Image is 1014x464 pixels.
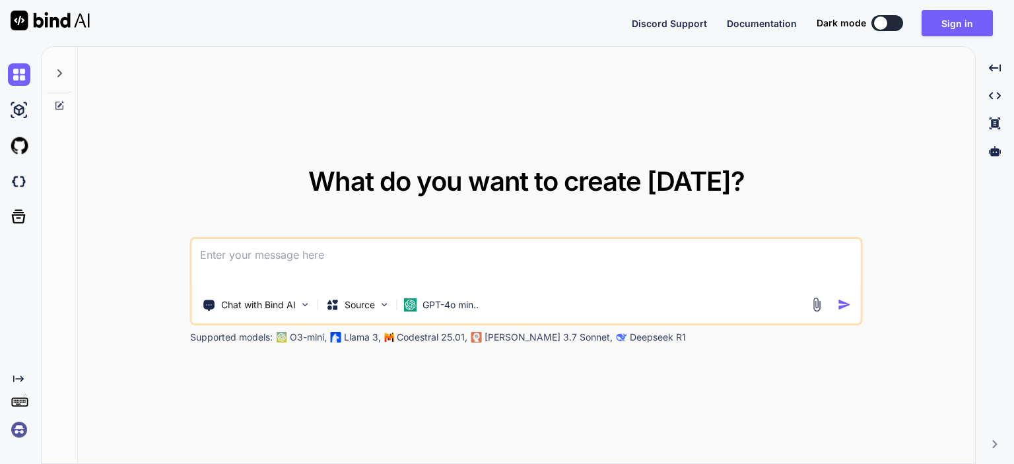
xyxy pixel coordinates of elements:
p: Llama 3, [344,331,381,344]
button: Documentation [727,17,797,30]
img: ai-studio [8,99,30,121]
img: claude [471,332,482,343]
span: What do you want to create [DATE]? [308,165,745,197]
p: GPT-4o min.. [422,298,479,312]
img: GPT-4 [277,332,287,343]
img: chat [8,63,30,86]
p: Source [345,298,375,312]
button: Sign in [922,10,993,36]
img: attachment [809,297,825,312]
p: Chat with Bind AI [221,298,296,312]
p: Supported models: [190,331,273,344]
img: Llama2 [331,332,341,343]
p: Deepseek R1 [630,331,686,344]
span: Dark mode [817,17,866,30]
img: GPT-4o mini [404,298,417,312]
img: githubLight [8,135,30,157]
img: Mistral-AI [385,333,394,342]
img: icon [838,298,852,312]
img: Pick Models [379,299,390,310]
p: Codestral 25.01, [397,331,467,344]
img: Pick Tools [300,299,311,310]
span: Documentation [727,18,797,29]
img: claude [617,332,627,343]
img: darkCloudIdeIcon [8,170,30,193]
p: [PERSON_NAME] 3.7 Sonnet, [485,331,613,344]
img: Bind AI [11,11,90,30]
img: signin [8,418,30,441]
button: Discord Support [632,17,707,30]
p: O3-mini, [290,331,327,344]
span: Discord Support [632,18,707,29]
